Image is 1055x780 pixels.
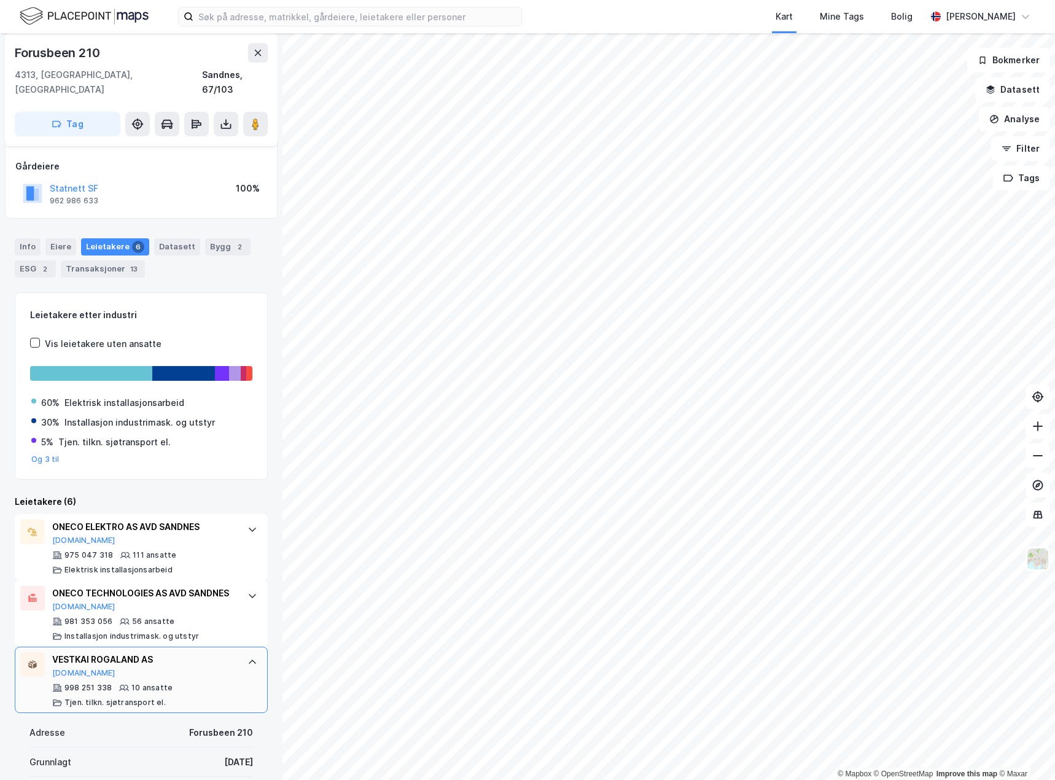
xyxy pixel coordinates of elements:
div: Mine Tags [820,9,864,24]
button: Tag [15,112,120,136]
div: 13 [128,263,140,275]
div: Adresse [29,725,65,740]
div: 10 ansatte [131,683,173,693]
div: Bygg [205,238,251,255]
div: Leietakere etter industri [30,308,252,322]
div: Info [15,238,41,255]
div: Sandnes, 67/103 [202,68,268,97]
div: 2 [39,263,51,275]
div: 998 251 338 [64,683,112,693]
div: Kontrollprogram for chat [994,721,1055,780]
button: [DOMAIN_NAME] [52,536,115,545]
div: 981 353 056 [64,617,112,626]
div: 100% [236,181,260,196]
button: Og 3 til [31,454,60,464]
div: 30% [41,415,60,430]
div: Elektrisk installasjonsarbeid [64,565,173,575]
input: Søk på adresse, matrikkel, gårdeiere, leietakere eller personer [193,7,521,26]
div: Grunnlagt [29,755,71,770]
div: 6 [132,241,144,253]
div: 962 986 633 [50,196,98,206]
div: Gårdeiere [15,159,267,174]
div: 60% [41,396,60,410]
div: [PERSON_NAME] [946,9,1016,24]
div: [DATE] [224,755,253,770]
div: 4313, [GEOGRAPHIC_DATA], [GEOGRAPHIC_DATA] [15,68,202,97]
button: Tags [993,166,1050,190]
button: Datasett [975,77,1050,102]
div: Tjen. tilkn. sjøtransport el. [58,435,171,450]
div: Forusbeen 210 [189,725,253,740]
button: Filter [991,136,1050,161]
div: Transaksjoner [61,260,145,278]
button: [DOMAIN_NAME] [52,602,115,612]
div: Installasjon industrimask. og utstyr [64,415,215,430]
div: ESG [15,260,56,278]
div: Installasjon industrimask. og utstyr [64,631,199,641]
img: Z [1026,547,1049,571]
a: Mapbox [838,770,871,778]
div: Forusbeen 210 [15,43,102,63]
div: 56 ansatte [132,617,174,626]
a: OpenStreetMap [874,770,933,778]
a: Improve this map [936,770,997,778]
button: [DOMAIN_NAME] [52,668,115,678]
div: 2 [233,241,246,253]
iframe: Chat Widget [994,721,1055,780]
div: Vis leietakere uten ansatte [45,337,162,351]
div: Kart [776,9,793,24]
div: Leietakere [81,238,149,255]
div: 111 ansatte [133,550,176,560]
div: ONECO TECHNOLOGIES AS AVD SANDNES [52,586,235,601]
div: ONECO ELEKTRO AS AVD SANDNES [52,520,235,534]
div: 5% [41,435,53,450]
div: VESTKAI ROGALAND AS [52,652,235,667]
div: Tjen. tilkn. sjøtransport el. [64,698,166,708]
div: Bolig [891,9,913,24]
button: Bokmerker [967,48,1050,72]
div: Elektrisk installasjonsarbeid [64,396,184,410]
div: Datasett [154,238,200,255]
div: Eiere [45,238,76,255]
img: logo.f888ab2527a4732fd821a326f86c7f29.svg [20,6,149,27]
div: 975 047 318 [64,550,113,560]
button: Analyse [979,107,1050,131]
div: Leietakere (6) [15,494,268,509]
